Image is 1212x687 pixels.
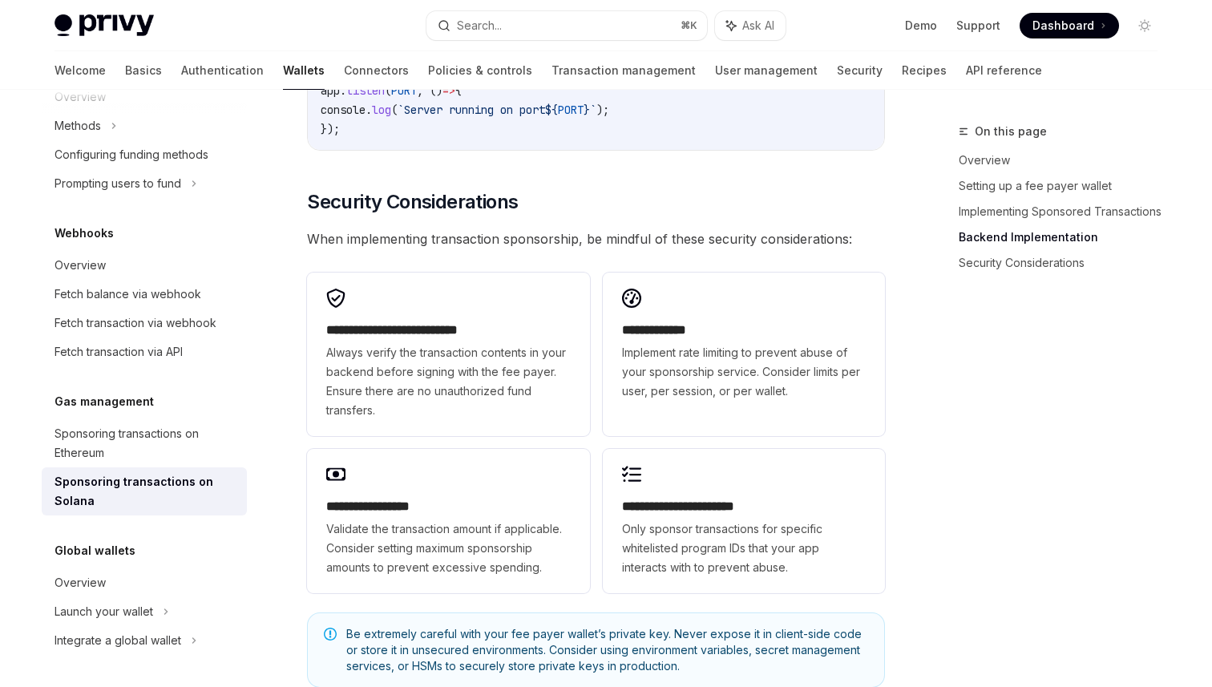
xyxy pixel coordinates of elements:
[959,199,1170,224] a: Implementing Sponsored Transactions
[346,83,385,98] span: listen
[391,103,398,117] span: (
[905,18,937,34] a: Demo
[385,83,391,98] span: (
[344,51,409,90] a: Connectors
[55,472,237,511] div: Sponsoring transactions on Solana
[321,122,340,136] span: });
[55,602,153,621] div: Launch your wallet
[902,51,947,90] a: Recipes
[715,51,818,90] a: User management
[346,626,868,674] span: Be extremely careful with your fee payer wallet’s private key. Never expose it in client-side cod...
[398,103,545,117] span: `Server running on port
[55,256,106,275] div: Overview
[55,424,237,463] div: Sponsoring transactions on Ethereum
[442,83,455,98] span: =>
[55,14,154,37] img: light logo
[391,83,417,98] span: PORT
[959,148,1170,173] a: Overview
[42,419,247,467] a: Sponsoring transactions on Ethereum
[55,392,154,411] h5: Gas management
[622,519,866,577] span: Only sponsor transactions for specific whitelisted program IDs that your app interacts with to pr...
[372,103,391,117] span: log
[551,51,696,90] a: Transaction management
[426,11,707,40] button: Search...⌘K
[596,103,609,117] span: );
[55,174,181,193] div: Prompting users to fund
[681,19,697,32] span: ⌘ K
[321,83,340,98] span: app
[975,122,1047,141] span: On this page
[324,628,337,641] svg: Note
[307,228,885,250] span: When implementing transaction sponsorship, be mindful of these security considerations:
[326,519,570,577] span: Validate the transaction amount if applicable. Consider setting maximum sponsorship amounts to pr...
[55,285,201,304] div: Fetch balance via webhook
[55,631,181,650] div: Integrate a global wallet
[956,18,1000,34] a: Support
[42,467,247,515] a: Sponsoring transactions on Solana
[42,568,247,597] a: Overview
[55,51,106,90] a: Welcome
[837,51,883,90] a: Security
[55,541,135,560] h5: Global wallets
[742,18,774,34] span: Ask AI
[558,103,584,117] span: PORT
[545,103,558,117] span: ${
[42,280,247,309] a: Fetch balance via webhook
[1132,13,1157,38] button: Toggle dark mode
[959,250,1170,276] a: Security Considerations
[181,51,264,90] a: Authentication
[321,103,366,117] span: console
[42,337,247,366] a: Fetch transaction via API
[966,51,1042,90] a: API reference
[959,173,1170,199] a: Setting up a fee payer wallet
[307,189,518,215] span: Security Considerations
[457,16,502,35] div: Search...
[959,224,1170,250] a: Backend Implementation
[1020,13,1119,38] a: Dashboard
[42,309,247,337] a: Fetch transaction via webhook
[455,83,462,98] span: {
[55,313,216,333] div: Fetch transaction via webhook
[326,343,570,420] span: Always verify the transaction contents in your backend before signing with the fee payer. Ensure ...
[366,103,372,117] span: .
[340,83,346,98] span: .
[283,51,325,90] a: Wallets
[55,573,106,592] div: Overview
[125,51,162,90] a: Basics
[1032,18,1094,34] span: Dashboard
[715,11,786,40] button: Ask AI
[417,83,442,98] span: , ()
[42,251,247,280] a: Overview
[55,116,101,135] div: Methods
[590,103,596,117] span: `
[55,342,183,362] div: Fetch transaction via API
[584,103,590,117] span: }
[55,224,114,243] h5: Webhooks
[622,343,866,401] span: Implement rate limiting to prevent abuse of your sponsorship service. Consider limits per user, p...
[42,140,247,169] a: Configuring funding methods
[55,145,208,164] div: Configuring funding methods
[428,51,532,90] a: Policies & controls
